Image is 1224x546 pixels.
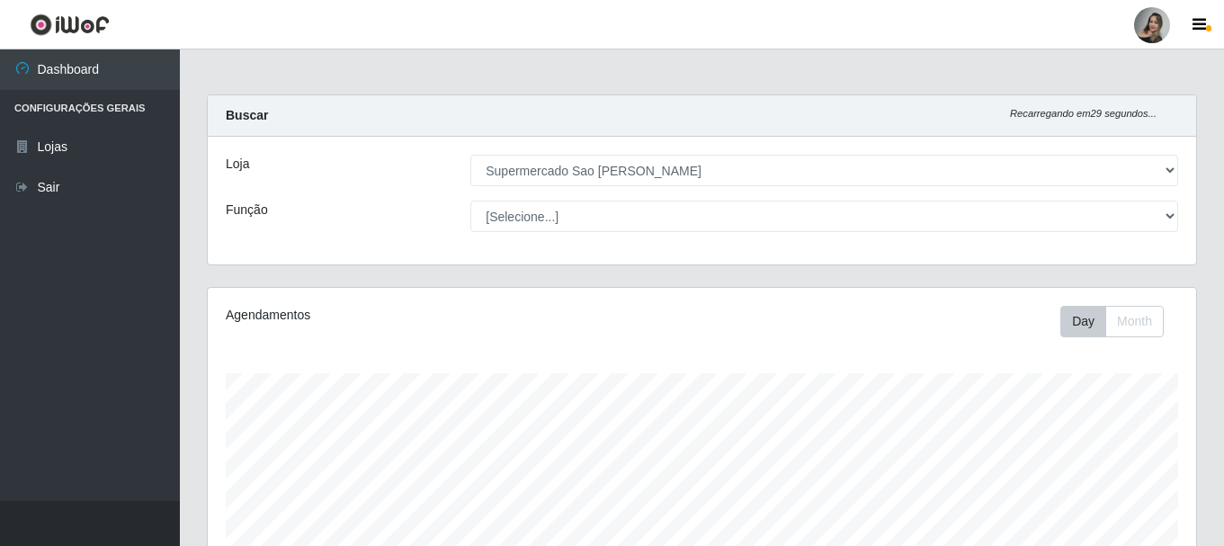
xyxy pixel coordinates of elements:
button: Month [1105,306,1164,337]
label: Loja [226,155,249,174]
div: Agendamentos [226,306,607,325]
strong: Buscar [226,108,268,122]
i: Recarregando em 29 segundos... [1010,108,1157,119]
img: CoreUI Logo [30,13,110,36]
div: First group [1060,306,1164,337]
div: Toolbar with button groups [1060,306,1178,337]
label: Função [226,201,268,219]
button: Day [1060,306,1106,337]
